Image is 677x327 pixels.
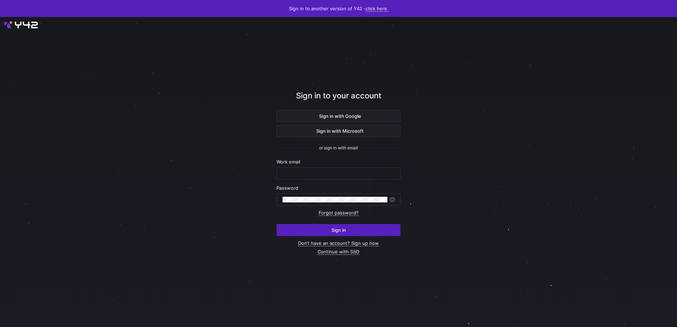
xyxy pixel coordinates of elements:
[366,6,388,12] a: click here.
[313,128,364,134] span: Sign in with Microsoft
[318,249,359,255] a: Continue with SSO
[319,210,359,216] a: Forgot password?
[277,90,400,110] div: Sign in to your account
[298,240,379,246] a: Don’t have an account? Sign up now
[277,125,400,137] button: Sign in with Microsoft
[277,185,298,191] span: Password
[277,224,400,236] button: Sign in
[316,113,361,119] span: Sign in with Google
[277,159,300,165] span: Work email
[319,145,358,150] span: or sign in with email
[277,110,400,122] button: Sign in with Google
[331,227,346,233] span: Sign in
